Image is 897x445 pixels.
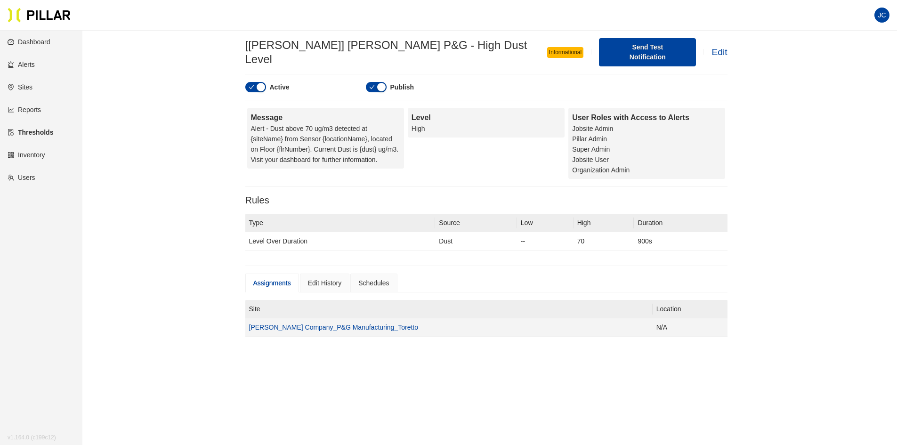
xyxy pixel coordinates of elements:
button: Send Test Notification [599,38,696,66]
a: alertAlerts [8,61,35,68]
li: Pillar Admin [572,134,721,144]
td: 900s [634,232,727,251]
span: JC [878,8,886,23]
td: -- [517,232,574,251]
a: exceptionThresholds [8,129,53,136]
li: Organization Admin [572,165,721,175]
a: dashboardDashboard [8,38,50,46]
img: Pillar Technologies [8,8,71,23]
span: check [249,84,254,90]
div: User Roles with Access to Alerts [572,112,721,123]
div: Edit History [308,278,342,288]
div: Assignments [253,278,291,288]
label: Publish [390,82,414,92]
th: Duration [634,214,727,232]
div: High [412,123,561,134]
div: Message [251,112,400,123]
th: Location [653,300,727,318]
th: Source [435,214,517,232]
td: Dust [435,232,517,251]
div: Schedules [358,278,389,288]
span: Informational [547,47,583,58]
th: Site [245,300,653,318]
th: High [574,214,634,232]
h2: [[PERSON_NAME]] [PERSON_NAME] P&G - High Dust Level [245,38,727,66]
td: N/A [653,318,727,337]
a: teamUsers [8,174,35,181]
h3: Rules [245,194,727,206]
td: Level Over Duration [245,232,436,251]
th: Low [517,214,574,232]
span: check [369,84,375,90]
li: Jobsite User [572,154,721,165]
li: Super Admin [572,144,721,154]
div: Level [412,112,561,123]
td: 70 [574,232,634,251]
a: Edit [711,47,727,57]
div: Alert - Dust above 70 ug/m3 detected at {siteName} from Sensor {locationName}, located on Floor {... [251,123,400,165]
a: environmentSites [8,83,32,91]
th: Type [245,214,436,232]
a: qrcodeInventory [8,151,45,159]
a: line-chartReports [8,106,41,113]
a: [PERSON_NAME] Company_P&G Manufacturing_Toretto [249,324,419,331]
li: Jobsite Admin [572,123,721,134]
label: Active [270,82,290,92]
